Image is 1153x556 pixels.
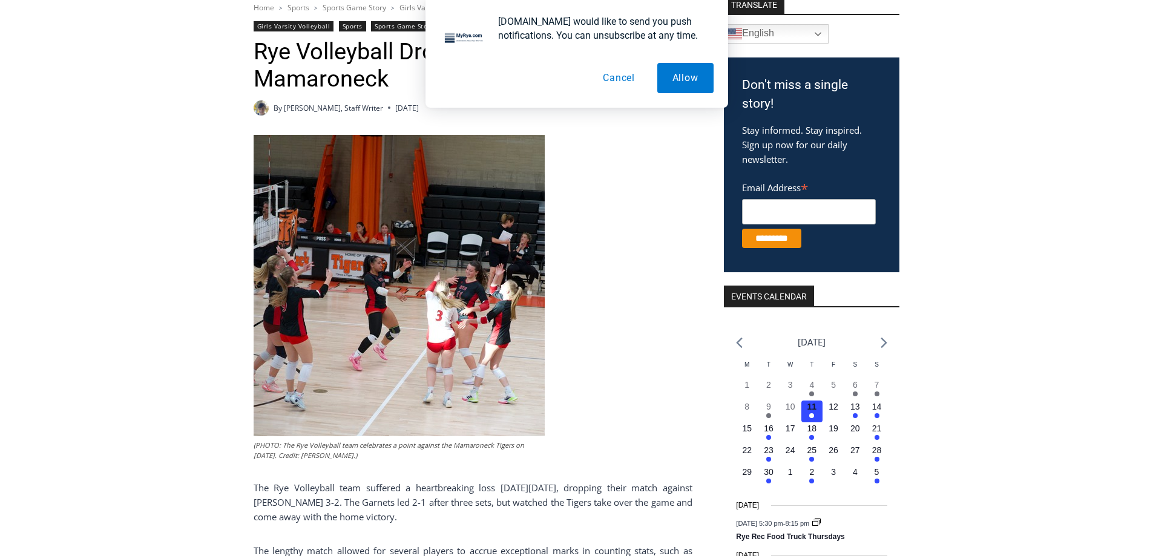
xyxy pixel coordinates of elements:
time: 25 [807,445,817,455]
button: Allow [657,63,714,93]
button: 15 [736,422,758,444]
p: Stay informed. Stay inspired. Sign up now for our daily newsletter. [742,123,881,166]
em: Has events [875,457,879,462]
button: 5 Has events [866,466,888,488]
time: 3 [831,467,836,477]
time: 14 [872,402,882,411]
time: 27 [850,445,860,455]
button: 4 Has events [801,379,823,401]
time: 26 [829,445,838,455]
time: 9 [766,402,771,411]
time: 21 [872,424,882,433]
time: 12 [829,402,838,411]
button: 17 [780,422,801,444]
em: Has events [853,413,858,418]
div: Sunday [866,360,888,379]
time: 24 [786,445,795,455]
em: Has events [853,391,858,396]
button: 21 Has events [866,422,888,444]
span: S [875,361,879,368]
button: 24 [780,444,801,466]
time: 15 [742,424,752,433]
button: 3 [780,379,801,401]
em: Has events [875,391,879,396]
button: 3 [823,466,844,488]
div: Thursday [801,360,823,379]
button: 23 Has events [758,444,780,466]
time: - [736,520,811,527]
button: 22 [736,444,758,466]
time: 18 [807,424,817,433]
time: 28 [872,445,882,455]
div: Friday [823,360,844,379]
button: 13 Has events [844,401,866,422]
time: 5 [831,380,836,390]
span: T [767,361,770,368]
a: Rye Rec Food Truck Thursdays [736,532,844,542]
button: 27 [844,444,866,466]
button: 12 [823,401,844,422]
button: 5 [823,379,844,401]
time: 10 [786,402,795,411]
em: Has events [766,457,771,462]
em: Has events [875,479,879,483]
time: 20 [850,424,860,433]
a: Next month [881,337,887,348]
time: 22 [742,445,752,455]
a: Previous month [736,337,743,348]
button: 4 [844,466,866,488]
time: 13 [850,402,860,411]
time: 30 [764,467,774,477]
li: [DATE] [798,334,826,350]
button: 2 Has events [801,466,823,488]
em: Has events [766,413,771,418]
em: Has events [875,413,879,418]
span: T [810,361,813,368]
button: 7 Has events [866,379,888,401]
img: (PHOTO: MyRye.com 2024 Head Intern, Editor and now Staff Writer Charlie Morris. Contributed.)Char... [254,100,269,116]
a: Author image [254,100,269,116]
time: 6 [853,380,858,390]
div: Monday [736,360,758,379]
time: 8 [744,402,749,411]
button: 11 Has events [801,401,823,422]
time: 2 [809,467,814,477]
button: 2 [758,379,780,401]
div: Saturday [844,360,866,379]
time: 4 [809,380,814,390]
h2: Events Calendar [724,286,814,306]
em: Has events [766,479,771,483]
em: Has events [809,479,814,483]
time: [DATE] [736,500,759,511]
button: 1 [736,379,758,401]
button: 29 [736,466,758,488]
time: 23 [764,445,774,455]
button: 25 Has events [801,444,823,466]
em: Has events [809,413,814,418]
p: The Rye Volleyball team suffered a heartbreaking loss [DATE][DATE], dropping their match against ... [254,480,692,524]
div: Wednesday [780,360,801,379]
span: S [853,361,857,368]
time: 4 [853,467,858,477]
time: 17 [786,424,795,433]
span: 8:15 pm [785,520,809,527]
time: [DATE] [395,102,419,114]
button: 14 Has events [866,401,888,422]
time: 7 [875,380,879,390]
button: 18 Has events [801,422,823,444]
button: 19 [823,422,844,444]
button: 20 [844,422,866,444]
time: 16 [764,424,774,433]
time: 3 [788,380,793,390]
button: 28 Has events [866,444,888,466]
time: 1 [788,467,793,477]
button: 8 [736,401,758,422]
label: Email Address [742,175,876,197]
em: Has events [809,457,814,462]
button: 6 Has events [844,379,866,401]
button: 30 Has events [758,466,780,488]
time: 29 [742,467,752,477]
span: [DATE] 5:30 pm [736,520,783,527]
button: 26 [823,444,844,466]
span: W [787,361,793,368]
